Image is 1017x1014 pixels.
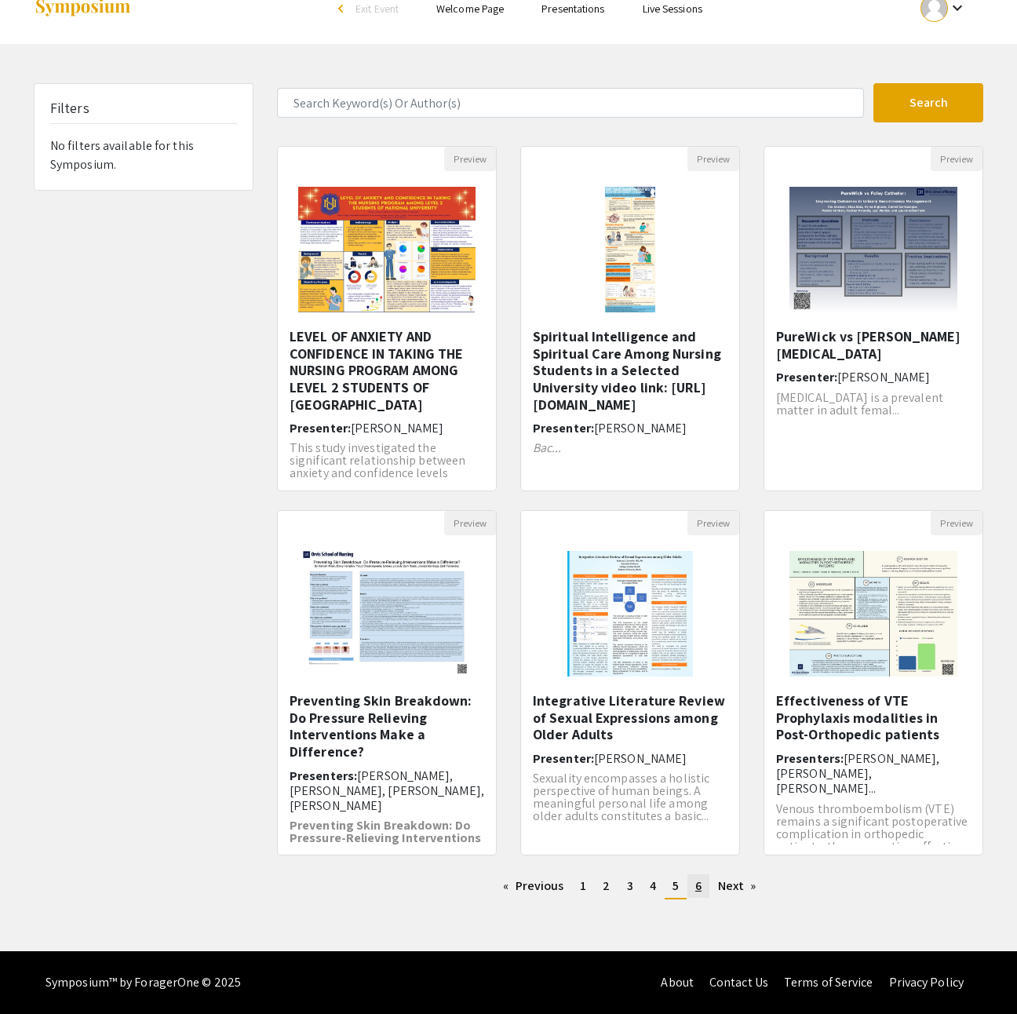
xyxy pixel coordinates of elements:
strong: Preventing Skin Breakdown: Do Pressure-Relieving Interventions Make a Difference? [290,817,481,859]
a: About [661,974,694,990]
span: [PERSON_NAME] [594,420,687,436]
img: <p>LEVEL OF ANXIETY AND CONFIDENCE IN TAKING THE NURSING PROGRAM AMONG LEVEL 2 STUDENTS OF NATION... [282,171,492,328]
div: Open Presentation <p>Integrative Literature Review of Sexual Expressions among Older Adults</p> [520,510,740,855]
h5: Spiritual Intelligence and Spiritual Care Among Nursing Students in a Selected University video l... [533,328,727,413]
span: 4 [650,877,656,894]
h6: Presenter: [533,421,727,436]
button: Preview [687,147,739,171]
button: Preview [687,511,739,535]
h5: Preventing Skin Breakdown: Do Pressure Relieving Interventions Make a Difference? [290,692,484,760]
button: Preview [931,511,982,535]
div: Symposium™ by ForagerOne © 2025 [46,951,241,1014]
span: 6 [695,877,702,894]
ul: Pagination [277,874,983,899]
a: Welcome Page [436,2,504,16]
img: <p>Integrative Literature Review of Sexual Expressions among Older Adults</p> [552,535,709,692]
a: Previous page [495,874,571,898]
div: Open Presentation <p><strong>Spiritual Intelligence and Spiritual Care Among Nursing Students in ... [520,146,740,491]
span: 1 [580,877,586,894]
span: 5 [673,877,679,894]
a: Privacy Policy [889,974,964,990]
iframe: Chat [12,943,67,1002]
p: This study investigated the significant relationship between anxiety and confidence levels among ... [290,442,484,505]
span: [PERSON_NAME] [351,420,443,436]
h5: Filters [50,100,89,117]
a: Presentations [541,2,604,16]
span: [PERSON_NAME], [PERSON_NAME], [PERSON_NAME], [PERSON_NAME] [290,768,484,814]
a: Contact Us [709,974,768,990]
h6: Presenters: [776,751,971,797]
span: [MEDICAL_DATA] is a prevalent matter in adult femal... [776,389,943,418]
button: Search [873,83,983,122]
span: [PERSON_NAME], [PERSON_NAME], [PERSON_NAME]... [776,750,940,797]
span: [PERSON_NAME] [594,750,687,767]
a: Next page [710,874,764,898]
h5: LEVEL OF ANXIETY AND CONFIDENCE IN TAKING THE NURSING PROGRAM AMONG LEVEL 2 STUDENTS OF [GEOGRAPH... [290,328,484,413]
h5: Effectiveness of VTE Prophylaxis modalities in Post-Orthopedic patients [776,692,971,743]
button: Preview [931,147,982,171]
img: <p>PureWick vs Foley Catheter</p> [774,171,972,328]
button: Preview [444,511,496,535]
h6: Presenter: [776,370,971,385]
span: 2 [603,877,610,894]
span: [PERSON_NAME] [837,369,930,385]
div: No filters available for this Symposium. [35,84,253,190]
h5: Integrative Literature Review of Sexual Expressions among Older Adults [533,692,727,743]
h5: PureWick vs [PERSON_NAME] [MEDICAL_DATA] [776,328,971,362]
h6: Presenter: [290,421,484,436]
p: Sexuality encompasses a holistic perspective of human beings. A meaningful personal life among ol... [533,772,727,823]
img: <p>Preventing Skin Breakdown: Do Pressure Relieving Interventions Make a Difference?</p> [287,535,486,692]
img: <p><span style="color: rgb(0, 0, 0);">Effectiveness of VTE Prophylaxis modalities in Post-Orthope... [774,535,972,692]
img: <p><strong>Spiritual Intelligence and Spiritual Care Among Nursing Students in a Selected Univers... [589,171,671,328]
div: arrow_back_ios [338,4,348,13]
input: Search Keyword(s) Or Author(s) [277,88,864,118]
div: Open Presentation <p>Preventing Skin Breakdown: Do Pressure Relieving Interventions Make a Differ... [277,510,497,855]
p: Venous thromboembolism (VTE) remains a significant postoperative complication in orthopedic patie... [776,803,971,853]
a: Live Sessions [643,2,702,16]
span: 3 [627,877,633,894]
div: Open Presentation <p><span style="color: rgb(0, 0, 0);">Effectiveness of VTE Prophylaxis modaliti... [764,510,983,855]
span: Exit Event [355,2,399,16]
div: Open Presentation <p>PureWick vs Foley Catheter</p> [764,146,983,491]
button: Preview [444,147,496,171]
em: Bac... [533,440,562,456]
div: Open Presentation <p>LEVEL OF ANXIETY AND CONFIDENCE IN TAKING THE NURSING PROGRAM AMONG LEVEL 2 ... [277,146,497,491]
h6: Presenters: [290,768,484,814]
a: Terms of Service [784,974,873,990]
h6: Presenter: [533,751,727,766]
